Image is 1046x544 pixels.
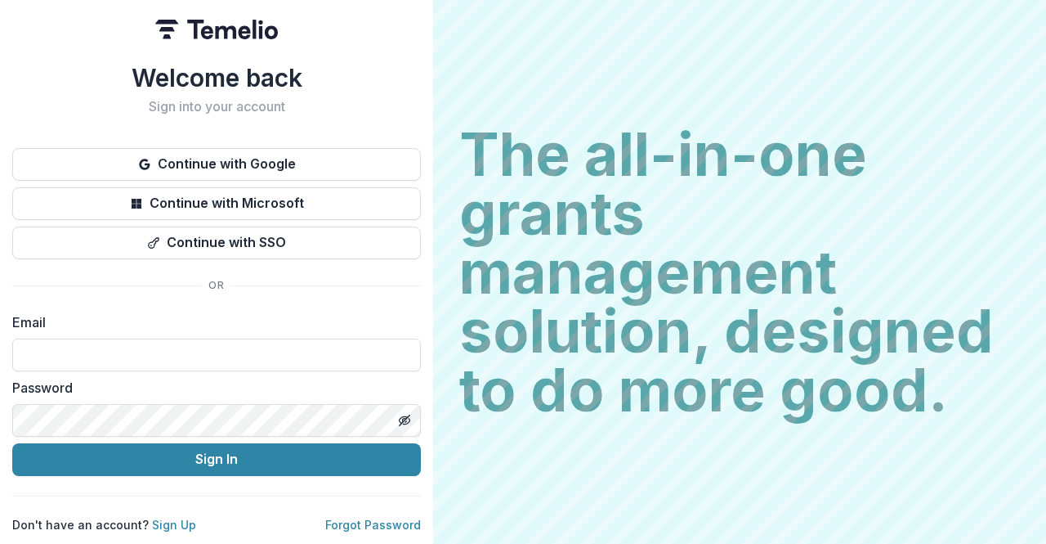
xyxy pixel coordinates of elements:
label: Email [12,312,411,332]
a: Forgot Password [325,518,421,532]
p: Don't have an account? [12,516,196,533]
button: Continue with SSO [12,227,421,259]
img: Temelio [155,20,278,39]
a: Sign Up [152,518,196,532]
h1: Welcome back [12,63,421,92]
button: Continue with Microsoft [12,187,421,220]
button: Sign In [12,443,421,476]
h2: Sign into your account [12,99,421,115]
button: Continue with Google [12,148,421,181]
label: Password [12,378,411,398]
button: Toggle password visibility [391,407,418,434]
